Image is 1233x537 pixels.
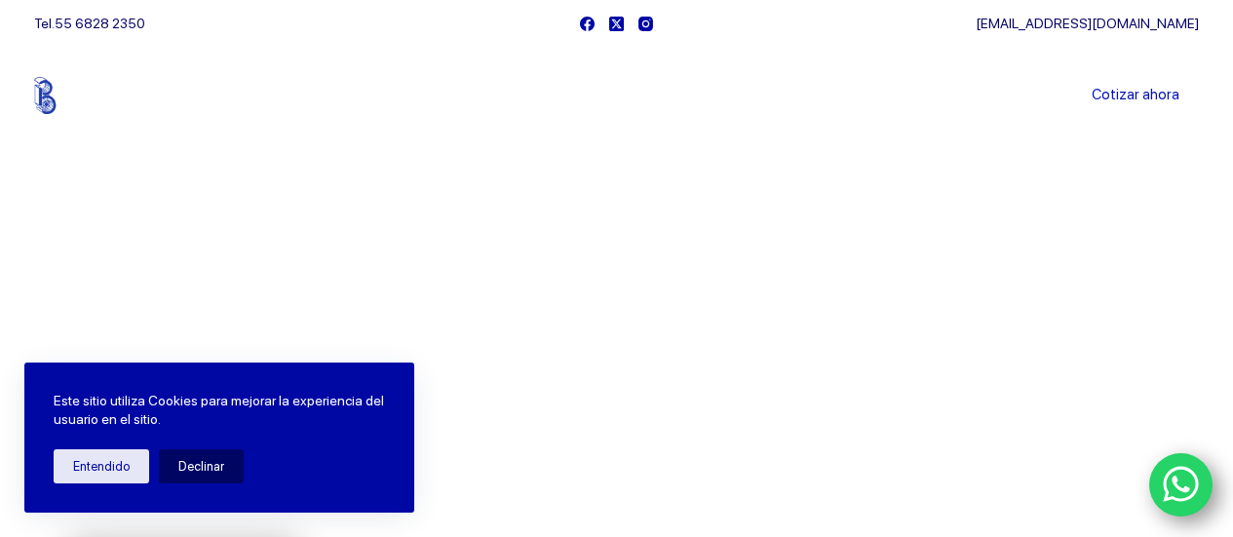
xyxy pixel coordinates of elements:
[61,290,311,315] span: Bienvenido a Balerytodo®
[580,17,595,31] a: Facebook
[1149,453,1214,518] a: WhatsApp
[1072,76,1199,115] a: Cotizar ahora
[387,47,846,144] nav: Menu Principal
[159,449,244,483] button: Declinar
[54,392,385,430] p: Este sitio utiliza Cookies para mejorar la experiencia del usuario en el sitio.
[976,16,1199,31] a: [EMAIL_ADDRESS][DOMAIN_NAME]
[61,332,621,467] span: Somos los doctores de la industria
[34,77,156,114] img: Balerytodo
[34,16,145,31] span: Tel.
[54,449,149,483] button: Entendido
[55,16,145,31] a: 55 6828 2350
[609,17,624,31] a: X (Twitter)
[638,17,653,31] a: Instagram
